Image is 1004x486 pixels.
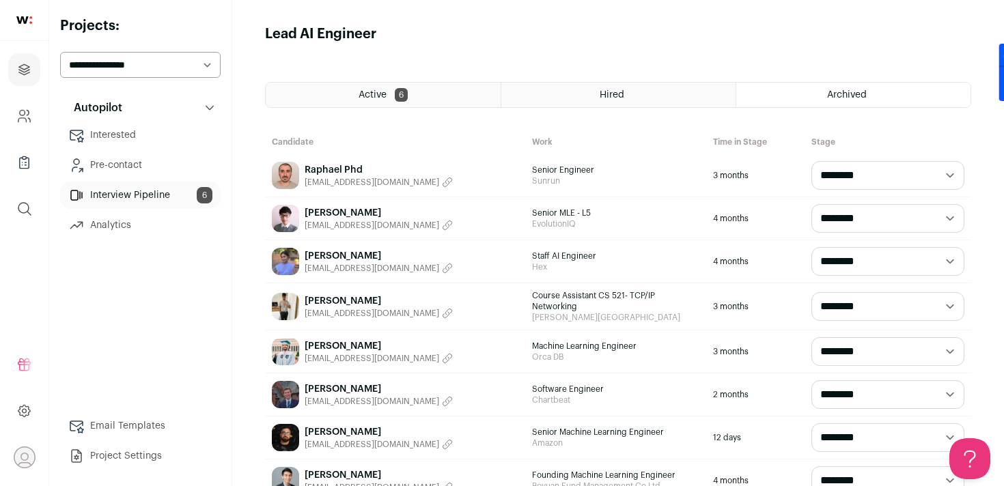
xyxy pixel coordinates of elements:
img: wellfound-shorthand-0d5821cbd27db2630d0214b213865d53afaa358527fdda9d0ea32b1df1b89c2c.svg [16,16,32,24]
span: [EMAIL_ADDRESS][DOMAIN_NAME] [305,439,439,450]
button: Open dropdown [14,446,36,468]
img: df09d201462f9f60796022aad95d24d5494fdee2a77ed0546ac21352d06422e7.jpg [272,381,299,408]
span: 6 [395,88,408,102]
div: 12 days [706,416,805,459]
button: Autopilot [60,94,221,121]
span: Archived [827,90,867,100]
span: [EMAIL_ADDRESS][DOMAIN_NAME] [305,308,439,319]
a: Raphael Phd [305,163,453,177]
div: 3 months [706,154,805,197]
div: 4 months [706,197,805,240]
span: Hex [532,261,699,272]
span: [EMAIL_ADDRESS][DOMAIN_NAME] [305,177,439,188]
p: Autopilot [66,100,122,116]
span: EvolutionIQ [532,218,699,229]
span: Senior Engineer [532,165,699,175]
img: 579fa211e17c1e15d8d846d60b1c78b285f84822b952c342b80ac01c6d943a79.jpg [272,293,299,320]
div: Time in Stage [706,130,805,154]
button: [EMAIL_ADDRESS][DOMAIN_NAME] [305,308,453,319]
div: Stage [805,130,971,154]
span: Founding Machine Learning Engineer [532,470,699,481]
img: 6838d34bbe375e278e7a6f1b6bc3595bb8122ef8bcb1d6ab6f57f30a57cfc686 [272,248,299,275]
span: Staff AI Engineer [532,251,699,261]
a: Project Settings [60,442,221,470]
img: 8a45341bb3dbaed9bbb857abb77774746f77c8b6a3bf165d2528a97ed7c0b10d [272,424,299,451]
span: Hired [600,90,624,100]
span: [EMAIL_ADDRESS][DOMAIN_NAME] [305,263,439,274]
iframe: Toggle Customer Support [949,438,990,479]
span: Orca DB [532,352,699,362]
button: [EMAIL_ADDRESS][DOMAIN_NAME] [305,177,453,188]
img: 8d007a8fc69c55b6e08b7602175efd88d627fc337d95918b4b2d78eb7de6896e.jpg [272,162,299,189]
span: 6 [197,187,212,203]
a: Company Lists [8,146,40,179]
button: [EMAIL_ADDRESS][DOMAIN_NAME] [305,396,453,407]
span: Machine Learning Engineer [532,341,699,352]
a: [PERSON_NAME] [305,382,453,396]
a: Active 6 [266,83,501,107]
img: bfca1c4a07add2795e2a1e34bc10b1d2eeeb1948ecf571b1f581ab6baaafcea1 [272,205,299,232]
a: [PERSON_NAME] [305,294,453,308]
img: 795494a856f803cf47f8f44b15be2bc00e15171e550a23d9a8d5ed9cd402281d [272,338,299,365]
div: Candidate [265,130,525,154]
a: Analytics [60,212,221,239]
div: Work [525,130,706,154]
a: Hired [501,83,736,107]
span: [PERSON_NAME][GEOGRAPHIC_DATA] [532,312,699,323]
a: [PERSON_NAME] [305,249,453,263]
a: Projects [8,53,40,86]
a: Interested [60,121,221,149]
h2: Projects: [60,16,221,35]
span: Senior Machine Learning Engineer [532,427,699,438]
span: Amazon [532,438,699,448]
button: [EMAIL_ADDRESS][DOMAIN_NAME] [305,439,453,450]
span: Software Engineer [532,384,699,395]
h1: Lead AI Engineer [265,25,971,44]
a: [PERSON_NAME] [305,425,453,439]
span: Course Assistant CS 521- TCP/IP Networking [532,290,699,312]
span: [EMAIL_ADDRESS][DOMAIN_NAME] [305,396,439,407]
a: Pre-contact [60,152,221,179]
a: Email Templates [60,412,221,440]
a: Interview Pipeline6 [60,182,221,209]
div: 3 months [706,283,805,330]
a: Company and ATS Settings [8,100,40,132]
button: [EMAIL_ADDRESS][DOMAIN_NAME] [305,353,453,364]
div: 3 months [706,330,805,373]
div: 4 months [706,240,805,283]
span: Senior MLE - L5 [532,208,699,218]
a: [PERSON_NAME] [305,206,453,220]
span: Chartbeat [532,395,699,405]
a: [PERSON_NAME] [305,339,453,353]
button: [EMAIL_ADDRESS][DOMAIN_NAME] [305,220,453,231]
button: [EMAIL_ADDRESS][DOMAIN_NAME] [305,263,453,274]
div: 2 months [706,373,805,416]
span: [EMAIL_ADDRESS][DOMAIN_NAME] [305,220,439,231]
span: Sunrun [532,175,699,186]
a: [PERSON_NAME] [305,468,453,482]
span: Active [359,90,387,100]
span: [EMAIL_ADDRESS][DOMAIN_NAME] [305,353,439,364]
